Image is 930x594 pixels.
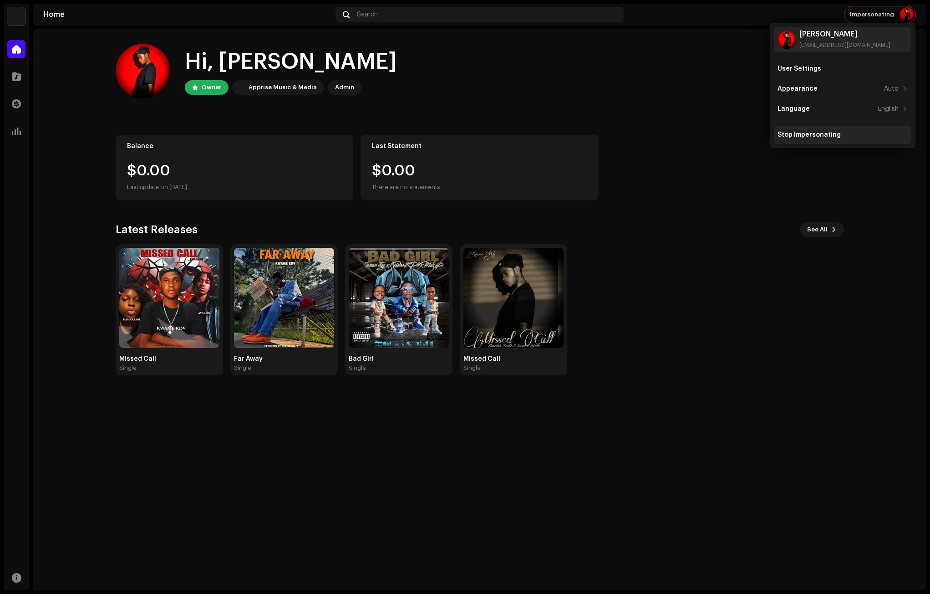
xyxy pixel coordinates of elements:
[119,248,219,348] img: 01610371-f177-4f4f-9f0b-856119ca4b25
[234,248,334,348] img: 39c31eff-5015-4e54-9b82-31005f15e10a
[7,7,25,26] img: 1c16f3de-5afb-4452-805d-3f3454e20b1b
[800,222,844,237] button: See All
[185,47,397,77] div: Hi, [PERSON_NAME]
[372,182,440,193] div: There are no statements
[127,143,342,150] div: Balance
[234,355,334,363] div: Far Away
[335,82,354,93] div: Admin
[349,364,366,372] div: Single
[799,31,890,38] div: [PERSON_NAME]
[202,82,221,93] div: Owner
[349,248,449,348] img: 839c0e53-d77e-4bc4-819a-1a72f9461abe
[774,80,911,98] re-m-nav-item: Appearance
[799,41,890,49] div: [EMAIL_ADDRESS][DOMAIN_NAME]
[127,182,342,193] div: Last update on [DATE]
[119,355,219,363] div: Missed Call
[778,105,810,113] div: Language
[349,355,449,363] div: Bad Girl
[116,222,198,237] h3: Latest Releases
[44,11,332,18] div: Home
[778,85,818,92] div: Appearance
[234,364,251,372] div: Single
[116,135,354,200] re-o-card-value: Balance
[372,143,587,150] div: Last Statement
[807,220,828,239] span: See All
[778,131,841,138] div: Stop Impersonating
[778,31,796,49] img: 55fcebd4-58c6-4a2f-98b4-e969f4ff255c
[119,364,137,372] div: Single
[357,11,378,18] span: Search
[778,65,821,72] div: User Settings
[463,355,564,363] div: Missed Call
[900,7,914,22] img: 55fcebd4-58c6-4a2f-98b4-e969f4ff255c
[249,82,317,93] div: Apprise Music & Media
[850,11,894,18] span: Impersonating
[234,82,245,93] img: 1c16f3de-5afb-4452-805d-3f3454e20b1b
[878,105,899,113] div: English
[884,85,899,92] div: Auto
[774,60,911,78] re-m-nav-item: User Settings
[774,126,911,144] re-m-nav-item: Stop Impersonating
[116,44,170,98] img: 55fcebd4-58c6-4a2f-98b4-e969f4ff255c
[463,248,564,348] img: 71cf26f5-c923-46cb-8710-55b221b12db0
[361,135,599,200] re-o-card-value: Last Statement
[774,100,911,118] re-m-nav-item: Language
[463,364,481,372] div: Single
